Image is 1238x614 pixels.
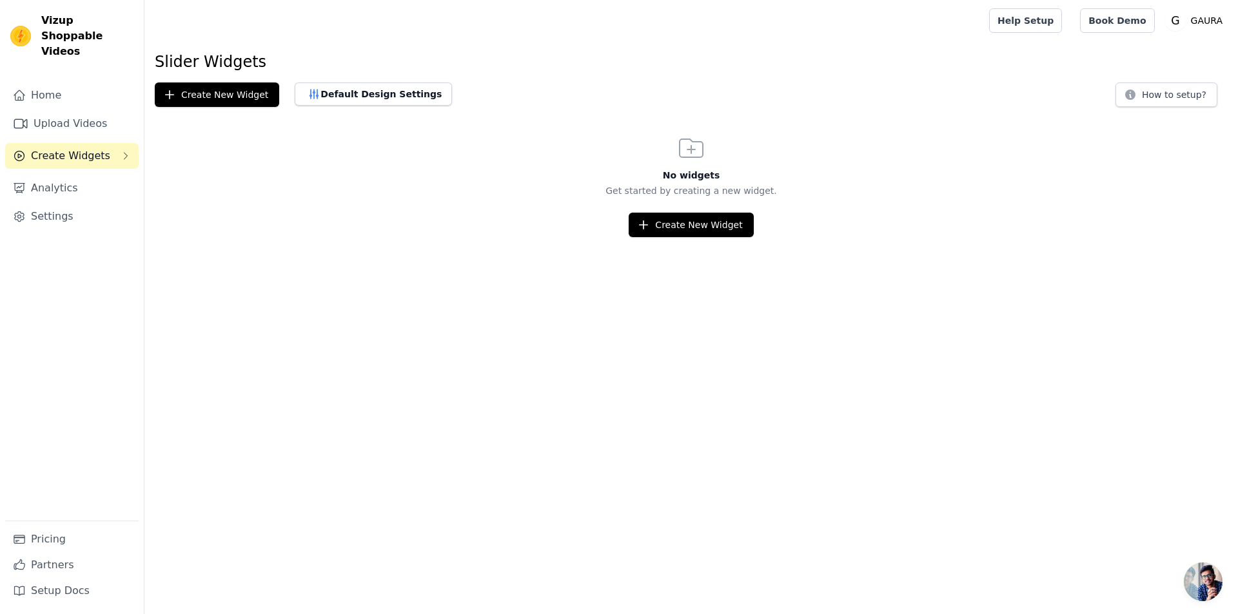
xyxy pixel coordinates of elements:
span: Create Widgets [31,148,110,164]
button: Create New Widget [629,213,753,237]
a: Open chat [1184,562,1223,601]
a: Setup Docs [5,578,139,604]
a: How to setup? [1115,91,1217,104]
a: Book Demo [1080,8,1154,33]
span: Vizup Shoppable Videos [41,13,133,59]
h3: No widgets [144,169,1238,182]
button: G GAURA [1165,9,1228,32]
img: Vizup [10,26,31,46]
button: Create New Widget [155,82,279,107]
text: G [1171,14,1179,27]
p: Get started by creating a new widget. [144,184,1238,197]
a: Settings [5,204,139,229]
button: Create Widgets [5,143,139,169]
p: GAURA [1186,9,1228,32]
a: Help Setup [989,8,1062,33]
a: Home [5,82,139,108]
a: Upload Videos [5,111,139,137]
a: Partners [5,552,139,578]
button: How to setup? [1115,82,1217,107]
a: Analytics [5,175,139,201]
button: Default Design Settings [295,82,452,106]
a: Pricing [5,526,139,552]
h1: Slider Widgets [155,52,1228,72]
